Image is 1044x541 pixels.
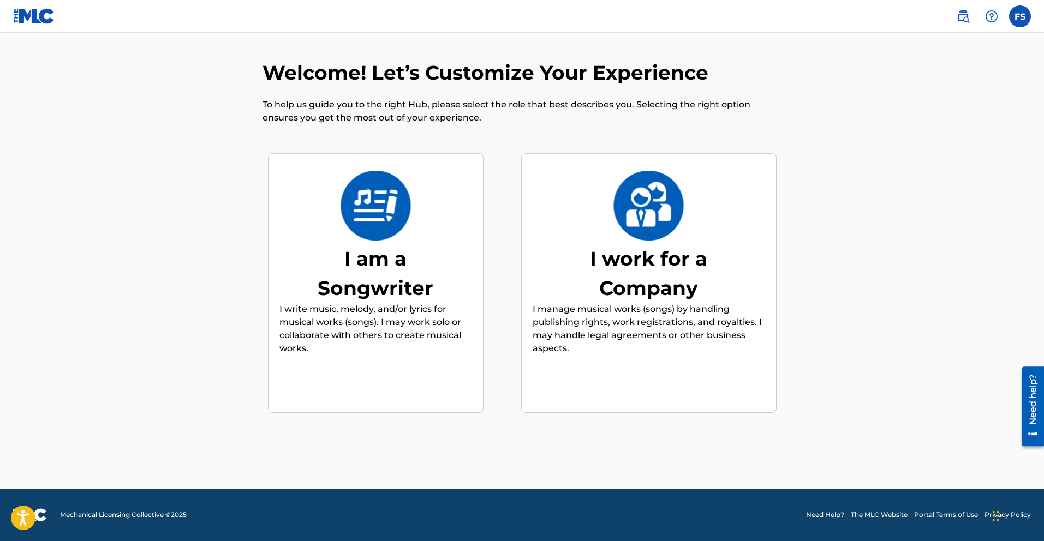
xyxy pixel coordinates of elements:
a: Public Search [952,5,974,27]
iframe: Chat Widget [989,489,1044,541]
img: I am a Songwriter [340,171,411,241]
div: Help [981,5,1003,27]
a: Privacy Policy [985,510,1031,520]
p: I manage musical works (songs) by handling publishing rights, work registrations, and royalties. ... [533,303,765,355]
a: The MLC Website [851,510,908,520]
a: Need Help? [806,510,844,520]
div: I work for a Company [567,244,731,303]
p: To help us guide you to the right Hub, please select the role that best describes you. Selecting ... [263,98,782,124]
div: User Menu [1009,5,1031,27]
span: Mechanical Licensing Collective © 2025 [60,510,187,520]
div: I work for a CompanyI work for a CompanyI manage musical works (songs) by handling publishing rig... [521,153,777,413]
h2: Welcome! Let’s Customize Your Experience [263,61,714,85]
img: logo [13,508,47,521]
a: Portal Terms of Use [914,510,978,520]
div: I am a SongwriterI am a SongwriterI write music, melody, and/or lyrics for musical works (songs).... [268,153,484,413]
div: Drag [993,500,999,532]
img: MLC Logo [13,8,55,24]
div: I am a Songwriter [294,244,457,303]
img: search [957,10,970,23]
iframe: Resource Center [1013,362,1044,450]
p: I write music, melody, and/or lyrics for musical works (songs). I may work solo or collaborate wi... [279,303,472,355]
img: help [985,10,998,23]
img: I work for a Company [613,171,684,241]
